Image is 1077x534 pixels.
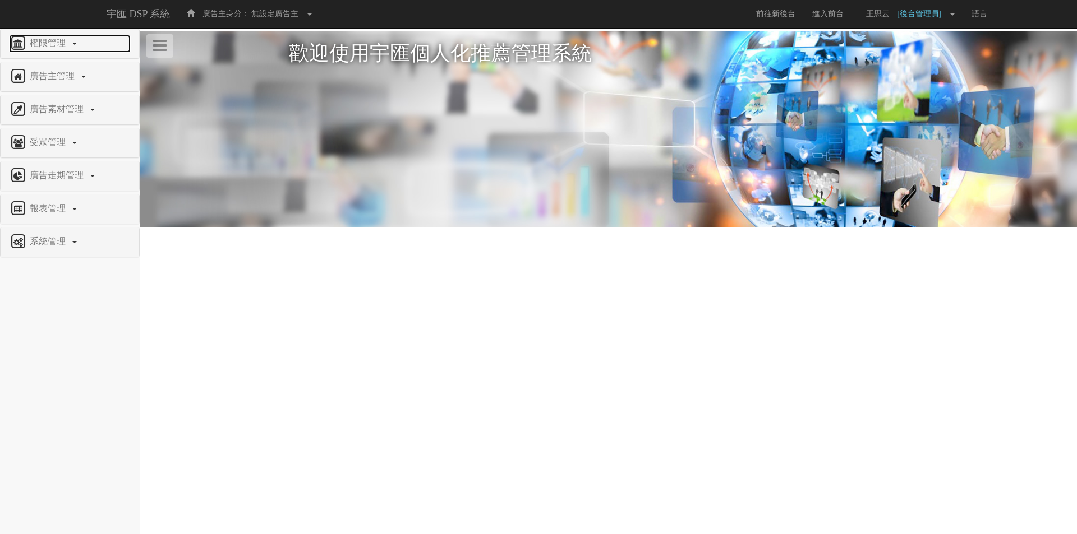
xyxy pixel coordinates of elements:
[9,35,131,53] a: 權限管理
[9,101,131,119] a: 廣告素材管理
[9,233,131,251] a: 系統管理
[27,170,89,180] span: 廣告走期管理
[289,43,928,65] h1: 歡迎使用宇匯個人化推薦管理系統
[9,68,131,86] a: 廣告主管理
[27,71,80,81] span: 廣告主管理
[897,10,947,18] span: [後台管理員]
[202,10,250,18] span: 廣告主身分：
[9,200,131,218] a: 報表管理
[27,236,71,246] span: 系統管理
[860,10,895,18] span: 王思云
[27,104,89,114] span: 廣告素材管理
[27,203,71,213] span: 報表管理
[251,10,298,18] span: 無設定廣告主
[27,38,71,48] span: 權限管理
[27,137,71,147] span: 受眾管理
[9,167,131,185] a: 廣告走期管理
[9,134,131,152] a: 受眾管理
